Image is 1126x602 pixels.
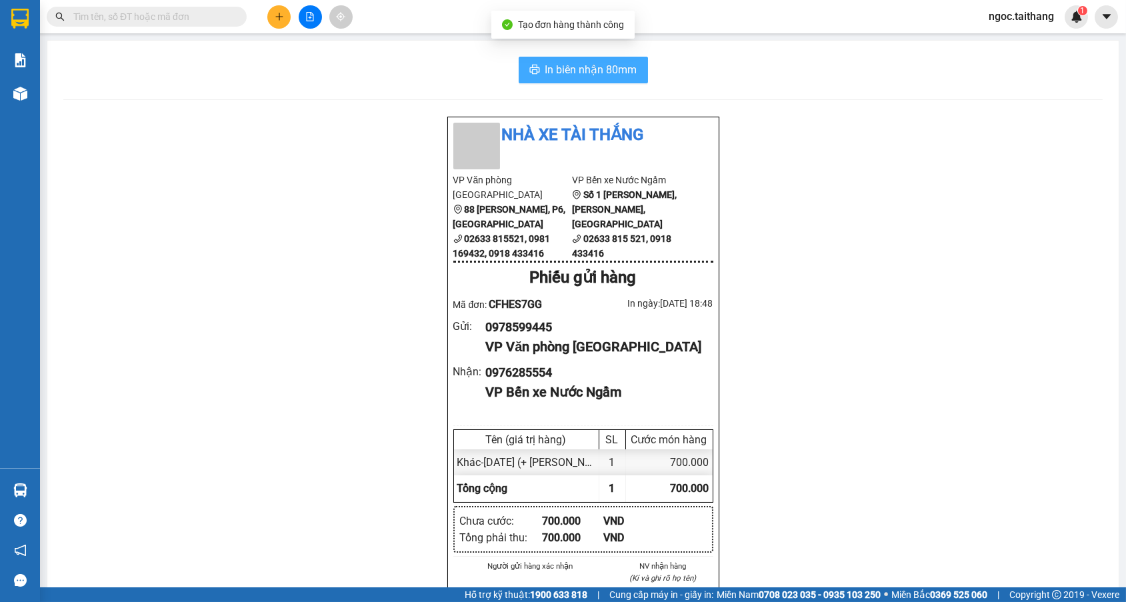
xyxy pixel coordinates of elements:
[305,12,315,21] span: file-add
[603,529,665,546] div: VND
[1080,6,1085,15] span: 1
[453,363,486,380] div: Nhận :
[14,544,27,557] span: notification
[453,296,583,313] div: Mã đơn:
[457,456,670,469] span: Khác - [DATE] (+ [PERSON_NAME] 1 Nhom) (0)
[465,587,587,602] span: Hỗ trợ kỹ thuật:
[629,433,709,446] div: Cước món hàng
[1078,6,1087,15] sup: 1
[978,8,1065,25] span: ngoc.taithang
[329,5,353,29] button: aim
[717,587,881,602] span: Miền Nam
[275,12,284,21] span: plus
[609,587,713,602] span: Cung cấp máy in - giấy in:
[613,560,713,572] li: NV nhận hàng
[502,19,513,30] span: check-circle
[572,190,581,199] span: environment
[336,12,345,21] span: aim
[759,589,881,600] strong: 0708 023 035 - 0935 103 250
[453,318,486,335] div: Gửi :
[609,482,615,495] span: 1
[529,64,540,77] span: printer
[603,513,665,529] div: VND
[891,587,987,602] span: Miền Bắc
[542,529,604,546] div: 700.000
[542,513,604,529] div: 700.000
[460,513,542,529] div: Chưa cước :
[671,482,709,495] span: 700.000
[583,296,713,311] div: In ngày: [DATE] 18:48
[11,9,29,29] img: logo-vxr
[930,589,987,600] strong: 0369 525 060
[457,482,508,495] span: Tổng cộng
[629,573,696,583] i: (Kí và ghi rõ họ tên)
[518,19,625,30] span: Tạo đơn hàng thành công
[1052,590,1061,599] span: copyright
[626,449,713,475] div: 700.000
[572,234,581,243] span: phone
[480,560,581,572] li: Người gửi hàng xác nhận
[599,449,626,475] div: 1
[597,587,599,602] span: |
[13,53,27,67] img: solution-icon
[485,382,702,403] div: VP Bến xe Nước Ngầm
[572,173,691,187] li: VP Bến xe Nước Ngầm
[73,9,231,24] input: Tìm tên, số ĐT hoặc mã đơn
[453,265,713,291] div: Phiếu gửi hàng
[55,12,65,21] span: search
[489,298,542,311] span: CFHES7GG
[519,57,648,83] button: printerIn biên nhận 80mm
[572,189,677,229] b: Số 1 [PERSON_NAME], [PERSON_NAME], [GEOGRAPHIC_DATA]
[460,529,542,546] div: Tổng phải thu :
[299,5,322,29] button: file-add
[997,587,999,602] span: |
[13,483,27,497] img: warehouse-icon
[267,5,291,29] button: plus
[1101,11,1113,23] span: caret-down
[603,433,622,446] div: SL
[453,233,551,259] b: 02633 815521, 0981 169432, 0918 433416
[530,589,587,600] strong: 1900 633 818
[572,233,671,259] b: 02633 815 521, 0918 433416
[13,87,27,101] img: warehouse-icon
[457,433,595,446] div: Tên (giá trị hàng)
[1071,11,1083,23] img: icon-new-feature
[485,318,702,337] div: 0978599445
[453,204,566,229] b: 88 [PERSON_NAME], P6, [GEOGRAPHIC_DATA]
[485,337,702,357] div: VP Văn phòng [GEOGRAPHIC_DATA]
[453,123,713,148] li: Nhà xe Tài Thắng
[884,592,888,597] span: ⚪️
[453,205,463,214] span: environment
[14,574,27,587] span: message
[545,61,637,78] span: In biên nhận 80mm
[14,514,27,527] span: question-circle
[1095,5,1118,29] button: caret-down
[453,234,463,243] span: phone
[453,173,573,202] li: VP Văn phòng [GEOGRAPHIC_DATA]
[485,363,702,382] div: 0976285554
